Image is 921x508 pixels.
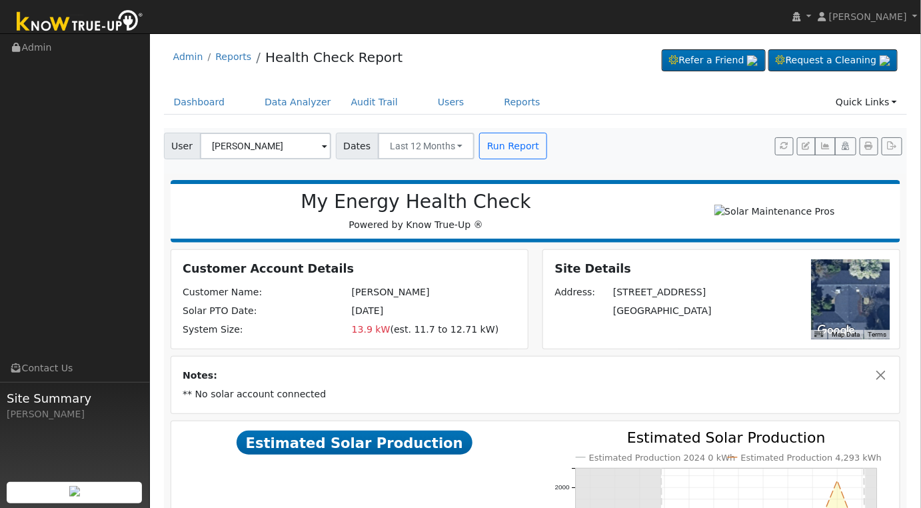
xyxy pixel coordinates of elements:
td: [DATE] [349,302,518,321]
text: Estimated Solar Production [627,429,826,446]
a: Admin [173,51,203,62]
text: Estimated Production 4,293 kWh [741,453,882,463]
text: Estimated Production 2024 0 kWh [589,453,736,463]
a: Open this area in Google Maps (opens a new window) [814,322,858,339]
input: Select a User [200,133,331,159]
button: Close [874,369,888,383]
img: Google [814,322,858,339]
td: [STREET_ADDRESS] [611,283,744,302]
button: Last 12 Months [378,133,475,159]
td: [GEOGRAPHIC_DATA] [611,302,744,321]
button: Map Data [832,330,860,339]
td: Customer Name: [181,283,350,302]
button: Multi-Series Graph [815,137,836,156]
span: Dates [336,133,379,159]
a: Users [428,90,474,115]
div: Powered by Know True-Up ® [177,191,655,232]
a: Data Analyzer [255,90,341,115]
a: Request a Cleaning [768,49,898,72]
span: 13.9 kW [352,324,391,335]
text: 2000 [555,483,570,491]
img: retrieve [880,55,890,66]
a: Dashboard [164,90,235,115]
circle: onclick="" [835,478,840,483]
a: Terms [868,331,886,338]
img: Know True-Up [10,7,150,37]
button: Export Interval Data [882,137,902,156]
span: [PERSON_NAME] [829,11,907,22]
span: Estimated Solar Production [237,431,472,455]
button: Refresh [775,137,794,156]
button: Keyboard shortcuts [814,330,824,339]
span: ) [495,324,499,335]
a: Refer a Friend [662,49,766,72]
span: est. 11.7 to 12.71 kW [394,324,495,335]
h2: My Energy Health Check [184,191,648,213]
a: Health Check Report [265,49,403,65]
img: retrieve [747,55,758,66]
div: [PERSON_NAME] [7,407,143,421]
td: ** No solar account connected [181,385,891,403]
strong: Notes: [183,370,217,381]
td: System Size: [181,321,350,339]
button: Print [860,137,878,156]
a: Quick Links [826,90,907,115]
td: Solar PTO Date: [181,302,350,321]
button: Edit User [797,137,816,156]
span: User [164,133,201,159]
button: Run Report [479,133,546,159]
td: [PERSON_NAME] [349,283,518,302]
a: Audit Trail [341,90,408,115]
a: Reports [215,51,251,62]
a: Reports [494,90,550,115]
img: Solar Maintenance Pros [709,199,840,224]
span: Site Summary [7,389,143,407]
strong: Customer Account Details [183,262,354,275]
td: Address: [552,283,610,302]
img: retrieve [69,486,80,497]
span: ( [391,324,395,335]
button: Login As - disabled [835,137,856,156]
strong: Site Details [555,262,632,275]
